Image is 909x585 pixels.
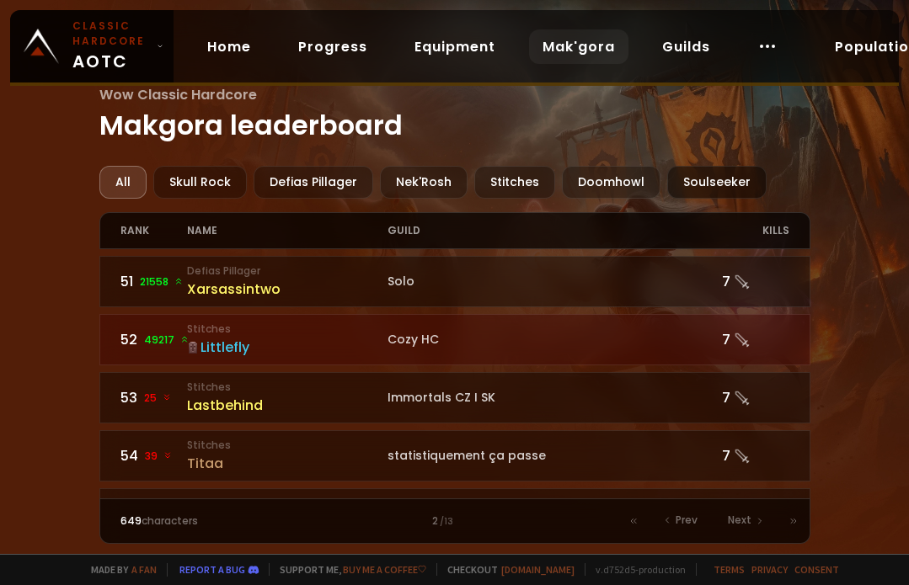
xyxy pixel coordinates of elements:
div: 53 [120,387,187,408]
div: guild [388,213,722,248]
div: All [99,166,147,199]
a: Privacy [751,563,788,576]
div: 7 [722,271,789,292]
small: Defias Pillager [187,263,388,279]
span: 25 [144,391,172,406]
div: Skull Rock [153,166,247,199]
div: kills [722,213,789,248]
a: Home [194,29,265,64]
a: 5516 StitchesGnompiKamikaze7 [99,488,810,540]
span: 649 [120,513,142,528]
div: 7 [722,445,789,466]
a: [DOMAIN_NAME] [501,563,575,576]
a: Equipment [401,29,509,64]
div: Littlefly [187,337,388,358]
h1: Makgora leaderboard [99,84,810,146]
div: Nek'Rosh [380,166,468,199]
a: Buy me a coffee [343,563,426,576]
span: Made by [81,563,157,576]
a: Mak'gora [529,29,628,64]
div: Xarsassintwo [187,279,388,300]
a: Progress [285,29,381,64]
div: Lastbehind [187,395,388,416]
small: Stitches [187,322,388,337]
div: Titaa [187,453,388,474]
div: Stitches [474,166,555,199]
span: Wow Classic Hardcore [99,84,810,105]
small: Stitches [187,380,388,395]
div: rank [120,213,187,248]
div: name [187,213,388,248]
div: Soulseeker [667,166,767,199]
a: Terms [714,563,745,576]
small: Classic Hardcore [72,19,150,49]
span: Next [728,513,751,528]
a: 5249217 StitchesLittleflyCozy HC7 [99,314,810,365]
div: 54 [120,445,187,466]
div: Solo [388,273,722,290]
div: statistiquement ça passe [388,447,722,465]
a: 5121558 Defias PillagerXarsassintwoSolo7 [99,256,810,307]
a: 5439 StitchesTitaastatistiquement ça passe7 [99,430,810,481]
small: Stitches [187,496,388,511]
div: characters [120,513,288,529]
a: a fan [131,563,157,576]
div: 52 [120,329,187,350]
a: Consent [794,563,839,576]
div: Defias Pillager [254,166,373,199]
small: / 13 [440,515,453,529]
small: Stitches [187,438,388,453]
a: Report a bug [179,563,245,576]
span: Support me, [269,563,426,576]
div: Cozy HC [388,331,722,348]
div: 7 [722,387,789,408]
span: Checkout [436,563,575,576]
div: Immortals CZ I SK [388,389,722,407]
a: 5325 StitchesLastbehindImmortals CZ I SK7 [99,372,810,423]
div: Doomhowl [562,166,660,199]
a: Classic HardcoreAOTC [10,10,174,82]
span: Prev [676,513,698,528]
span: 49217 [144,332,190,348]
div: 51 [120,271,187,292]
div: 2 [287,513,622,529]
span: AOTC [72,19,150,74]
span: 21558 [140,274,184,290]
span: v. d752d5 - production [585,563,686,576]
div: 7 [722,329,789,350]
span: 39 [145,449,173,464]
a: Guilds [649,29,724,64]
